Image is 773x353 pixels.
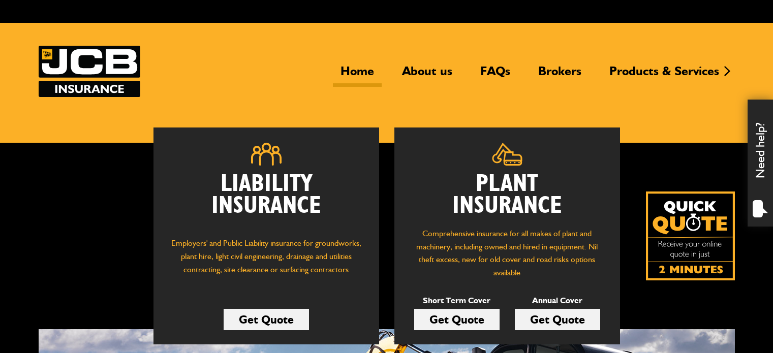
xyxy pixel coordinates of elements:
h2: Plant Insurance [410,173,605,217]
img: JCB Insurance Services logo [39,46,140,97]
p: Annual Cover [515,294,600,307]
a: About us [394,63,460,87]
div: Need help? [748,100,773,227]
p: Employers' and Public Liability insurance for groundworks, plant hire, light civil engineering, d... [169,237,364,285]
a: Get Quote [515,309,600,330]
p: Short Term Cover [414,294,500,307]
a: FAQs [473,63,518,87]
img: Quick Quote [646,191,735,280]
a: JCB Insurance Services [39,46,140,97]
a: Get Quote [414,309,500,330]
a: Get Quote [224,309,309,330]
a: Get your insurance quote isn just 2-minutes [646,191,735,280]
h2: Liability Insurance [169,173,364,227]
a: Products & Services [602,63,727,87]
p: Comprehensive insurance for all makes of plant and machinery, including owned and hired in equipm... [410,227,605,279]
a: Brokers [531,63,589,87]
a: Home [333,63,382,87]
